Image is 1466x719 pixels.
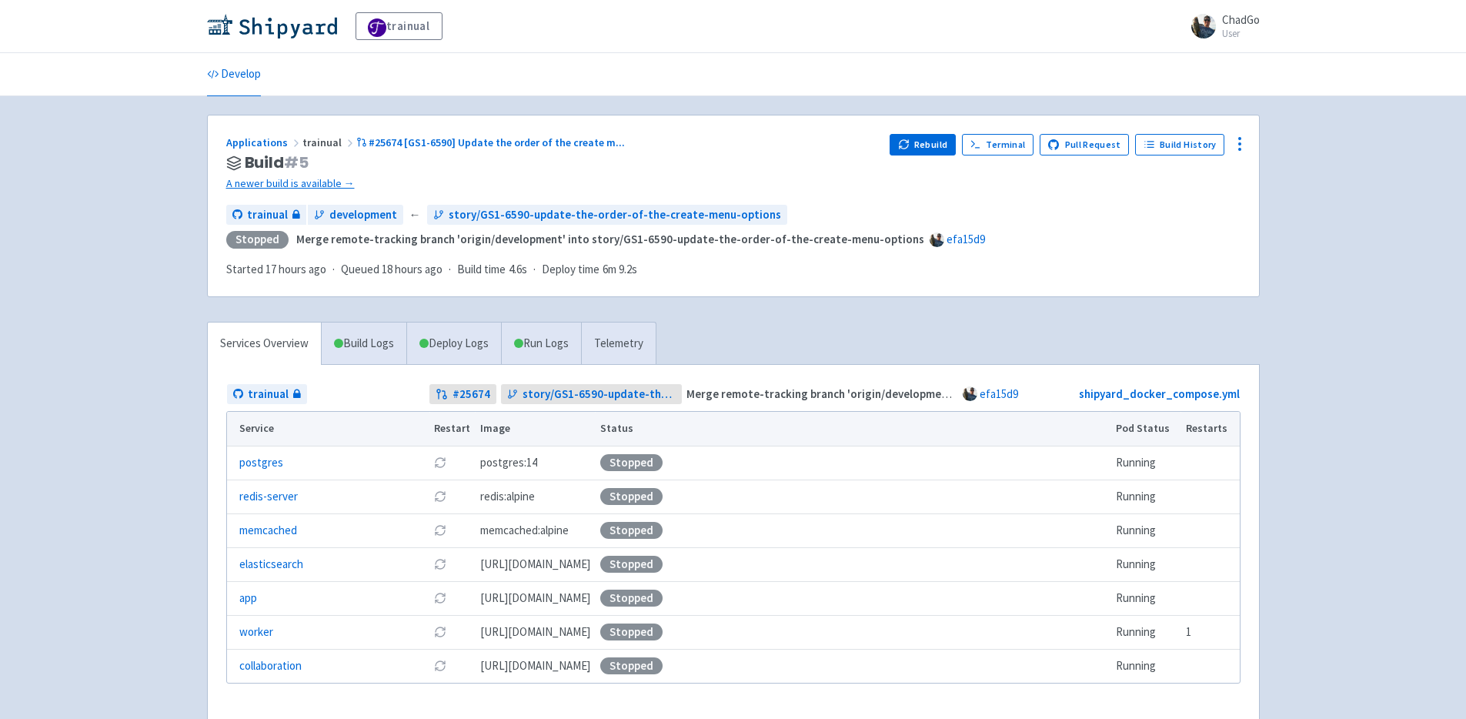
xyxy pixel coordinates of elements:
[434,626,446,638] button: Restart pod
[480,624,590,641] span: [DOMAIN_NAME][URL]
[1040,134,1130,156] a: Pull Request
[1222,28,1260,38] small: User
[962,134,1034,156] a: Terminal
[509,261,527,279] span: 4.6s
[427,205,787,226] a: story/GS1-6590-update-the-order-of-the-create-menu-options
[600,657,663,674] div: Stopped
[600,488,663,505] div: Stopped
[501,323,581,365] a: Run Logs
[1182,14,1260,38] a: ChadGo User
[603,261,637,279] span: 6m 9.2s
[600,590,663,607] div: Stopped
[1222,12,1260,27] span: ChadGo
[600,522,663,539] div: Stopped
[542,261,599,279] span: Deploy time
[302,135,356,149] span: trainual
[226,231,289,249] div: Stopped
[1180,615,1239,649] td: 1
[239,624,273,641] a: worker
[239,454,283,472] a: postgres
[239,488,298,506] a: redis-server
[480,590,590,607] span: [DOMAIN_NAME][URL]
[369,135,625,149] span: #25674 [GS1-6590] Update the order of the create m ...
[475,412,595,446] th: Image
[284,152,309,173] span: # 5
[581,323,656,365] a: Telemetry
[449,206,781,224] span: story/GS1-6590-update-the-order-of-the-create-menu-options
[686,386,1314,401] strong: Merge remote-tracking branch 'origin/development' into story/GS1-6590-update-the-order-of-the-cre...
[406,323,501,365] a: Deploy Logs
[296,232,924,246] strong: Merge remote-tracking branch 'origin/development' into story/GS1-6590-update-the-order-of-the-cre...
[226,261,646,279] div: · · ·
[1110,412,1180,446] th: Pod Status
[226,175,878,192] a: A newer build is available →
[1110,446,1180,480] td: Running
[207,53,261,96] a: Develop
[409,206,421,224] span: ←
[227,412,429,446] th: Service
[595,412,1110,446] th: Status
[226,135,302,149] a: Applications
[480,454,537,472] span: postgres:14
[429,412,476,446] th: Restart
[329,206,397,224] span: development
[322,323,406,365] a: Build Logs
[248,386,289,403] span: trainual
[523,386,676,403] span: story/GS1-6590-update-the-order-of-the-create-menu-options
[434,558,446,570] button: Restart pod
[1135,134,1224,156] a: Build History
[947,232,985,246] a: efa15d9
[890,134,956,156] button: Rebuild
[382,262,442,276] time: 18 hours ago
[980,386,1018,401] a: efa15d9
[356,12,442,40] a: trainual
[341,262,442,276] span: Queued
[434,456,446,469] button: Restart pod
[1110,649,1180,683] td: Running
[1110,615,1180,649] td: Running
[600,624,663,640] div: Stopped
[1110,581,1180,615] td: Running
[239,556,303,574] a: elasticsearch
[207,14,337,38] img: Shipyard logo
[356,135,628,149] a: #25674 [GS1-6590] Update the order of the create m...
[434,592,446,604] button: Restart pod
[308,205,403,226] a: development
[239,657,302,675] a: collaboration
[600,556,663,573] div: Stopped
[226,262,326,276] span: Started
[434,660,446,672] button: Restart pod
[245,154,309,172] span: Build
[480,488,535,506] span: redis:alpine
[480,657,590,675] span: [DOMAIN_NAME][URL]
[247,206,288,224] span: trainual
[226,205,306,226] a: trainual
[208,323,321,365] a: Services Overview
[1110,480,1180,513] td: Running
[480,522,569,540] span: memcached:alpine
[434,490,446,503] button: Restart pod
[265,262,326,276] time: 17 hours ago
[501,384,682,405] a: story/GS1-6590-update-the-order-of-the-create-menu-options
[429,384,496,405] a: #25674
[457,261,506,279] span: Build time
[452,386,490,403] strong: # 25674
[600,454,663,471] div: Stopped
[1079,386,1240,401] a: shipyard_docker_compose.yml
[1110,547,1180,581] td: Running
[480,556,590,574] span: [DOMAIN_NAME][URL]
[239,590,257,607] a: app
[1110,513,1180,547] td: Running
[227,384,307,405] a: trainual
[434,524,446,537] button: Restart pod
[239,522,297,540] a: memcached
[1180,412,1239,446] th: Restarts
